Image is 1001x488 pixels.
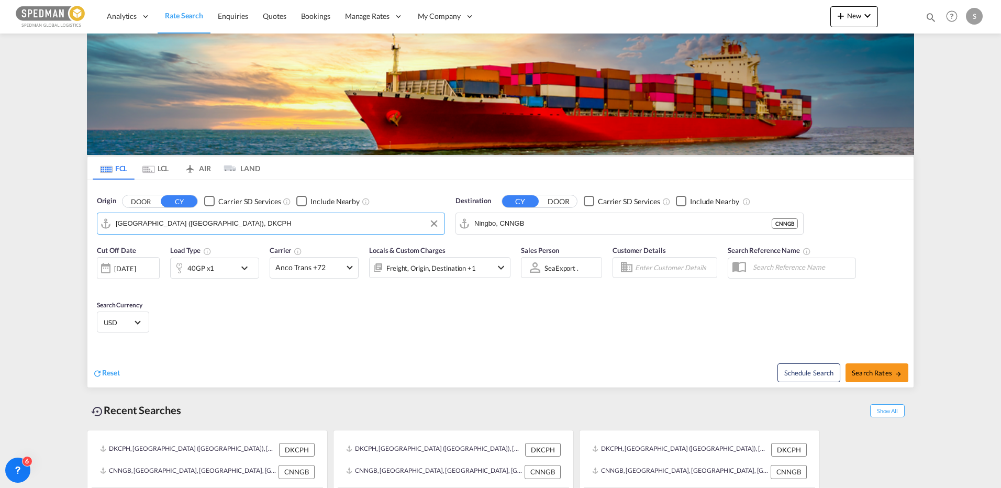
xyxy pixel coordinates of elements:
span: Rate Search [165,11,203,20]
div: CNNGB [279,465,315,479]
div: Freight Origin Destination Factory Stuffing [386,261,476,275]
img: c12ca350ff1b11efb6b291369744d907.png [16,5,86,28]
span: Customer Details [613,246,665,254]
button: DOOR [123,195,159,207]
div: CNNGB, Ningbo, China, Greater China & Far East Asia, Asia Pacific [100,465,276,479]
md-icon: icon-chevron-down [861,9,874,22]
span: Reset [102,368,120,377]
span: Analytics [107,11,137,21]
md-icon: icon-plus 400-fg [835,9,847,22]
div: DKCPH, Copenhagen (Kobenhavn), Denmark, Northern Europe, Europe [100,443,276,457]
md-pagination-wrapper: Use the left and right arrow keys to navigate between tabs [93,157,260,180]
button: CY [502,195,539,207]
div: icon-magnify [925,12,937,27]
span: Bookings [301,12,330,20]
span: Help [943,7,961,25]
span: New [835,12,874,20]
button: CY [161,195,197,207]
span: Show All [870,404,905,417]
div: DKCPH [771,443,807,457]
span: Origin [97,196,116,206]
div: CNNGB, Ningbo, China, Greater China & Far East Asia, Asia Pacific [346,465,522,479]
span: Search Reference Name [728,246,811,254]
div: DKCPH [525,443,561,457]
md-tab-item: LCL [135,157,176,180]
input: Search Reference Name [748,259,855,275]
md-icon: Your search will be saved by the below given name [803,247,811,256]
button: DOOR [540,195,577,207]
md-tab-item: LAND [218,157,260,180]
div: Include Nearby [310,196,360,207]
div: Freight Origin Destination Factory Stuffingicon-chevron-down [369,257,510,278]
span: Search Rates [852,369,902,377]
span: Search Currency [97,301,142,309]
div: SeaExport . [544,264,579,272]
md-select: Select Currency: $ USDUnited States Dollar [103,315,143,330]
div: DKCPH, Copenhagen (Kobenhavn), Denmark, Northern Europe, Europe [592,443,769,457]
span: Carrier [270,246,302,254]
div: icon-refreshReset [93,368,120,379]
md-icon: icon-backup-restore [91,405,104,418]
div: Origin DOOR CY Checkbox No InkUnchecked: Search for CY (Container Yard) services for all selected... [87,180,914,387]
md-datepicker: Select [97,278,105,292]
md-icon: icon-refresh [93,369,102,378]
span: Enquiries [218,12,248,20]
button: icon-plus 400-fgNewicon-chevron-down [830,6,878,27]
span: USD [104,318,133,327]
md-select: Sales Person: SeaExport . [543,260,582,275]
div: Recent Searches [87,398,185,422]
md-icon: The selected Trucker/Carrierwill be displayed in the rate results If the rates are from another f... [294,247,302,256]
md-icon: Unchecked: Search for CY (Container Yard) services for all selected carriers.Checked : Search for... [662,197,671,206]
div: Carrier SD Services [218,196,281,207]
md-icon: Unchecked: Ignores neighbouring ports when fetching rates.Checked : Includes neighbouring ports w... [362,197,370,206]
md-tab-item: FCL [93,157,135,180]
div: Carrier SD Services [598,196,660,207]
input: Enter Customer Details [635,260,714,275]
img: LCL+%26+FCL+BACKGROUND.png [87,34,914,155]
span: Destination [455,196,491,206]
input: Search by Port [116,216,439,231]
div: CNNGB [525,465,561,479]
span: Sales Person [521,246,559,254]
div: Include Nearby [690,196,739,207]
md-icon: icon-arrow-right [895,370,902,378]
div: [DATE] [114,264,136,273]
md-icon: icon-information-outline [203,247,212,256]
div: DKCPH, Copenhagen (Kobenhavn), Denmark, Northern Europe, Europe [346,443,522,457]
span: Cut Off Date [97,246,136,254]
md-checkbox: Checkbox No Ink [204,196,281,207]
md-icon: icon-chevron-down [238,262,256,274]
md-checkbox: Checkbox No Ink [676,196,739,207]
input: Search by Port [474,216,772,231]
div: 40GP x1icon-chevron-down [170,258,259,279]
md-icon: icon-magnify [925,12,937,23]
div: [DATE] [97,257,160,279]
span: My Company [418,11,461,21]
span: Quotes [263,12,286,20]
div: 40GP x1 [187,261,214,275]
md-input-container: Ningbo, CNNGB [456,213,803,234]
span: Load Type [170,246,212,254]
span: Locals & Custom Charges [369,246,446,254]
div: S [966,8,983,25]
span: Anco Trans +72 [275,262,343,273]
md-tab-item: AIR [176,157,218,180]
md-checkbox: Checkbox No Ink [584,196,660,207]
div: CNNGB, Ningbo, China, Greater China & Far East Asia, Asia Pacific [592,465,768,479]
button: Clear Input [426,216,442,231]
md-input-container: Copenhagen (Kobenhavn), DKCPH [97,213,444,234]
md-icon: Unchecked: Search for CY (Container Yard) services for all selected carriers.Checked : Search for... [283,197,291,206]
button: Note: By default Schedule search will only considerorigin ports, destination ports and cut off da... [777,363,840,382]
button: Search Ratesicon-arrow-right [846,363,908,382]
div: CNNGB [772,218,798,229]
md-icon: icon-chevron-down [495,261,507,274]
md-checkbox: Checkbox No Ink [296,196,360,207]
md-icon: Unchecked: Ignores neighbouring ports when fetching rates.Checked : Includes neighbouring ports w... [742,197,751,206]
span: Manage Rates [345,11,390,21]
md-icon: icon-airplane [184,162,196,170]
div: CNNGB [771,465,807,479]
div: DKCPH [279,443,315,457]
div: Help [943,7,966,26]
